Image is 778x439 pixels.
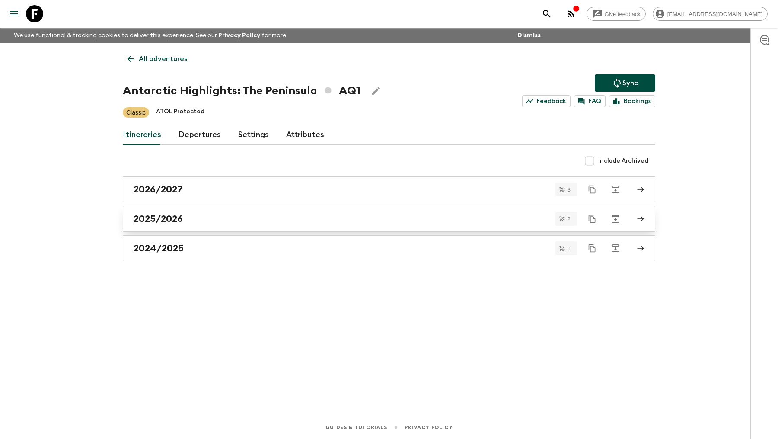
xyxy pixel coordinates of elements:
[584,211,600,227] button: Duplicate
[598,157,648,165] span: Include Archived
[562,187,576,192] span: 3
[156,107,204,118] p: ATOL Protected
[663,11,767,17] span: [EMAIL_ADDRESS][DOMAIN_NAME]
[218,32,260,38] a: Privacy Policy
[123,206,655,232] a: 2025/2026
[587,7,646,21] a: Give feedback
[595,74,655,92] button: Sync adventure departures to the booking engine
[609,95,655,107] a: Bookings
[653,7,768,21] div: [EMAIL_ADDRESS][DOMAIN_NAME]
[134,243,184,254] h2: 2024/2025
[522,95,571,107] a: Feedback
[123,50,192,67] a: All adventures
[123,125,161,145] a: Itineraries
[10,28,291,43] p: We use functional & tracking cookies to deliver this experience. See our for more.
[134,213,183,224] h2: 2025/2026
[134,184,183,195] h2: 2026/2027
[622,78,638,88] p: Sync
[562,216,576,222] span: 2
[607,240,624,257] button: Archive
[123,235,655,261] a: 2024/2025
[179,125,221,145] a: Departures
[607,181,624,198] button: Archive
[139,54,187,64] p: All adventures
[367,82,385,99] button: Edit Adventure Title
[123,176,655,202] a: 2026/2027
[600,11,645,17] span: Give feedback
[562,246,576,251] span: 1
[325,423,387,432] a: Guides & Tutorials
[238,125,269,145] a: Settings
[538,5,555,22] button: search adventures
[584,240,600,256] button: Duplicate
[405,423,453,432] a: Privacy Policy
[607,210,624,228] button: Archive
[5,5,22,22] button: menu
[515,29,543,42] button: Dismiss
[126,108,146,117] p: Classic
[286,125,324,145] a: Attributes
[123,82,360,99] h1: Antarctic Highlights: The Peninsula AQ1
[574,95,606,107] a: FAQ
[584,182,600,197] button: Duplicate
